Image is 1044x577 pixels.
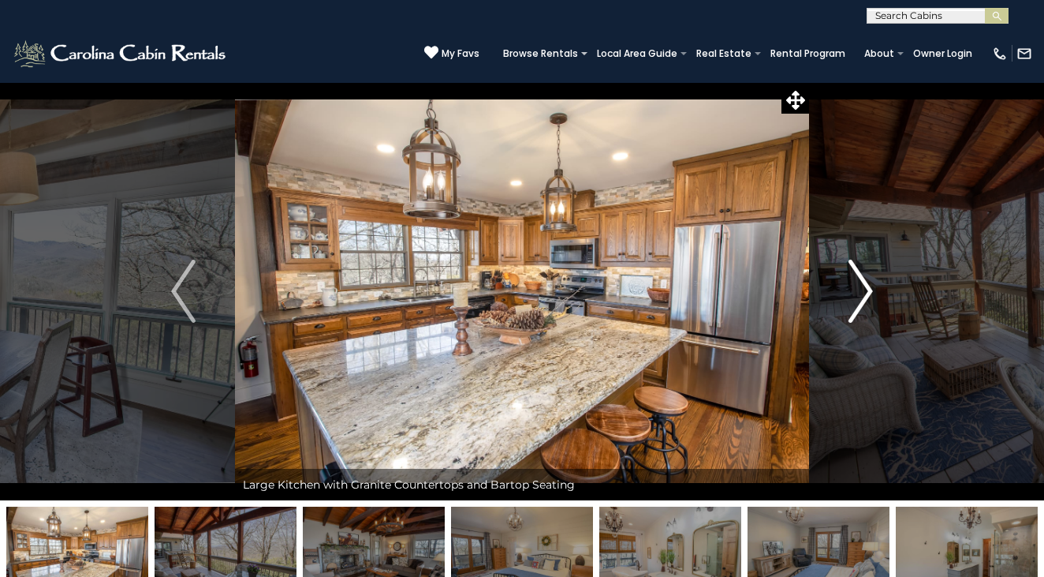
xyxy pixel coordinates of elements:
[424,45,479,62] a: My Favs
[992,46,1008,62] img: phone-regular-white.png
[171,260,195,323] img: arrow
[12,38,230,69] img: White-1-2.png
[1016,46,1032,62] img: mail-regular-white.png
[495,43,586,65] a: Browse Rentals
[856,43,902,65] a: About
[848,260,872,323] img: arrow
[589,43,685,65] a: Local Area Guide
[688,43,759,65] a: Real Estate
[762,43,853,65] a: Rental Program
[132,82,235,500] button: Previous
[905,43,980,65] a: Owner Login
[809,82,912,500] button: Next
[442,47,479,61] span: My Favs
[235,469,809,500] div: Large Kitchen with Granite Countertops and Bartop Seating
